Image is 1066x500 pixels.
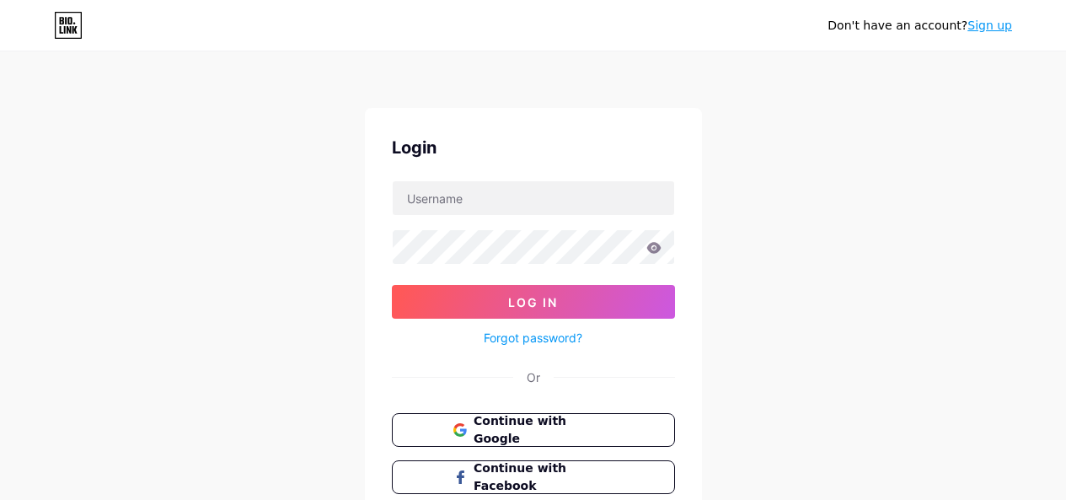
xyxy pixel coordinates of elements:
input: Username [393,181,674,215]
button: Log In [392,285,675,319]
button: Continue with Google [392,413,675,447]
span: Continue with Facebook [474,460,613,495]
div: Or [527,368,540,386]
a: Sign up [967,19,1012,32]
span: Continue with Google [474,412,613,448]
div: Don't have an account? [828,17,1012,35]
span: Log In [508,295,558,309]
button: Continue with Facebook [392,460,675,494]
div: Login [392,135,675,160]
a: Forgot password? [484,329,582,347]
